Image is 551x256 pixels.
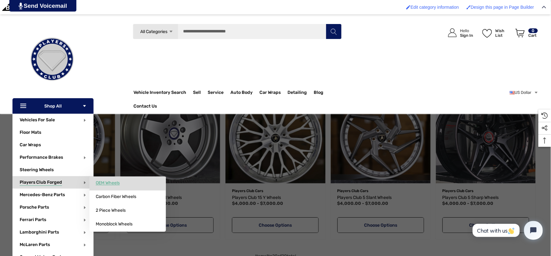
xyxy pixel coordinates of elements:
[20,192,65,197] a: Mercedes-Benz Parts
[510,86,539,99] a: USD
[140,29,167,34] span: All Categories
[513,22,539,46] a: Cart with 0 items
[12,98,94,114] p: Shop All
[20,117,55,124] span: Vehicles For Sale
[542,113,548,119] svg: Recently Viewed
[20,117,55,123] a: Vehicles For Sale
[403,2,462,13] a: Edit category information
[208,90,224,97] span: Service
[20,167,54,174] span: Steering Wheels
[515,29,525,37] svg: Review Your Cart
[20,126,94,139] a: Floor Mats
[20,229,59,235] a: Lamborghini Parts
[96,221,133,227] span: Monoblock Wheels
[326,24,341,39] button: Search
[529,28,538,33] p: 0
[314,90,324,97] a: Blog
[231,90,253,97] span: Auto Body
[539,138,551,144] svg: Top
[260,90,281,97] span: Car Wraps
[96,194,136,200] span: Carbon Fiber Wheels
[19,2,23,9] img: PjwhLS0gR2VuZXJhdG9yOiBHcmF2aXQuaW8gLS0+PHN2ZyB4bWxucz0iaHR0cDovL3d3dy53My5vcmcvMjAwMC9zdmciIHhtb...
[193,86,208,99] a: Sell
[21,28,83,90] img: Players Club | Cars For Sale
[460,28,473,33] p: Hello
[169,29,173,34] svg: Icon Arrow Down
[441,22,476,44] a: Sign in
[288,86,314,99] a: Detailing
[448,28,457,37] svg: Icon User Account
[529,33,538,38] p: Cart
[20,142,41,149] span: Car Wraps
[463,2,537,13] a: Design this page in Page Builder
[20,242,50,247] a: McLaren Parts
[20,192,65,199] span: Mercedes-Benz Parts
[288,90,307,97] span: Detailing
[82,104,87,108] svg: Icon Arrow Down
[20,155,63,162] span: Performance Brakes
[20,242,50,249] span: McLaren Parts
[133,24,178,39] a: All Categories Icon Arrow Down Icon Arrow Up
[411,5,459,10] span: Edit category information
[466,216,548,245] iframe: Tidio Chat
[260,86,288,99] a: Car Wraps
[231,86,260,99] a: Auto Body
[480,22,513,44] a: Wish List Wish List
[96,180,120,186] span: OEM Wheels
[460,33,473,38] p: Sign In
[482,29,492,38] svg: Wish List
[134,104,157,110] a: Contact Us
[20,205,49,211] span: Porsche Parts
[20,164,94,176] a: Steering Wheels
[193,90,201,97] span: Sell
[495,28,512,38] p: Wish List
[542,125,548,131] svg: Social Media
[19,103,29,110] svg: Icon Line
[134,90,186,97] a: Vehicle Inventory Search
[20,139,94,151] a: Car Wraps
[471,5,534,10] span: Design this page in Page Builder
[208,86,231,99] a: Service
[96,208,126,213] span: 2 Piece Wheels
[20,217,46,222] a: Ferrari Parts
[20,155,63,160] a: Performance Brakes
[20,180,62,186] span: Players Club Forged
[20,180,62,185] a: Players Club Forged
[20,217,46,224] span: Ferrari Parts
[20,130,41,137] span: Floor Mats
[20,229,59,236] span: Lamborghini Parts
[20,205,49,210] a: Porsche Parts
